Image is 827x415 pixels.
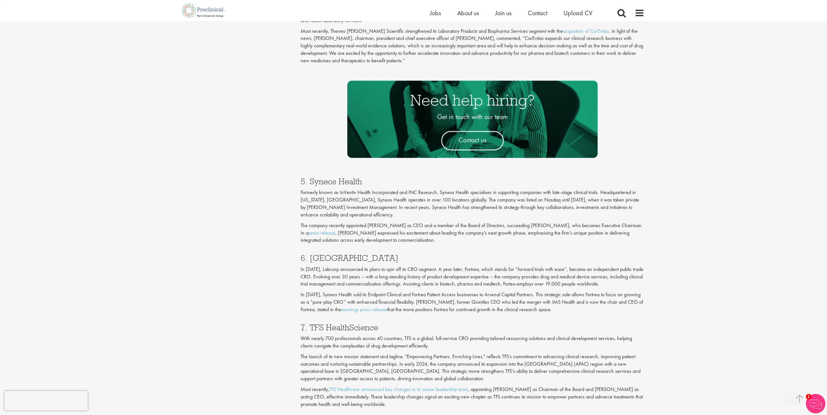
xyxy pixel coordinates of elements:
span: 1 [806,394,811,399]
a: Jobs [430,9,441,17]
p: Most recently, Thermo [PERSON_NAME] Scientific strengthened its Laboratory Products and Biopharma... [301,28,644,65]
a: Upload CV [563,9,592,17]
p: Formerly known as InVentiv Health Incorporated and INC Research, Syneos Health specialises in sup... [301,189,644,218]
p: The launch of its new mission statement and tagline, "Empowering Partners. Enriching Lives," refl... [301,353,644,383]
a: TFS Healthcare announced key changes to its senior leadership team [329,386,468,393]
a: Contact [528,9,547,17]
a: Join us [495,9,511,17]
a: earnings press release [341,306,387,313]
img: Chatbot [806,394,825,413]
p: The company recently appointed [PERSON_NAME] as CEO and a member of the Board of Directors, succe... [301,222,644,244]
h3: 7. TFS HealthScience [301,323,644,332]
p: In [DATE], Labcorp announced its plans to spin off its CRO segment. A year later, Fortrea, which ... [301,266,644,288]
p: Most recently, , appointing [PERSON_NAME] as Chairman of the Board and [PERSON_NAME] as acting CE... [301,386,644,408]
p: With nearly 700 professionals across 40 countries, TFS is a global, full-service CRO providing ta... [301,335,644,350]
a: press release [308,229,335,236]
h3: 5. Syneos Health [301,177,644,186]
p: In [DATE], Syneos Health sold its Endpoint Clinical and Fortrea Patient Access businesses to Arse... [301,291,644,313]
h3: 6. [GEOGRAPHIC_DATA] [301,254,644,262]
a: acquisition of CorEvitas [563,28,609,34]
a: About us [457,9,479,17]
iframe: reCAPTCHA [5,391,88,410]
